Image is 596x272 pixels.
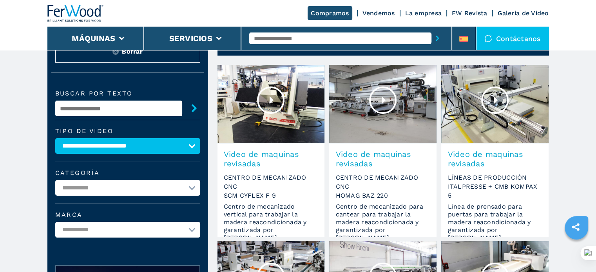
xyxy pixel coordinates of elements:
[447,203,542,242] span: Línea de prensado para puertas para trabajar la madera reacondicionada y garantizada por [PERSON_...
[447,150,542,168] span: Video de maquinas revisadas
[452,9,487,17] a: FW Revista
[405,9,442,17] a: La empresa
[55,170,200,176] label: categoría
[55,90,182,97] label: Buscar por texto
[224,173,319,191] span: CENTRO DE MECANIZADO CNC
[224,191,319,200] span: SCM CYFLEX F 9
[308,6,352,20] a: Compramos
[498,9,549,17] a: Galeria de Video
[112,49,119,55] img: reset
[122,47,143,56] span: Borrar
[447,182,542,200] span: ITALPRESSE + CMB KOMPAX 5
[335,173,430,191] span: CENTRO DE MECANIZADO CNC
[566,217,585,237] a: sharethis
[335,203,430,242] span: Centro de mecanizado para cantear para trabajar la madera reacondicionada y garantizada por [PERS...
[55,40,200,63] button: resetBorrar
[484,34,492,42] img: Contáctanos
[476,27,549,50] div: Contáctanos
[55,128,200,134] label: Tipo de video
[224,203,319,242] span: Centro de mecanizado vertical para trabajar la madera reacondicionada y garantizada por [PERSON_N...
[47,5,104,22] img: Ferwood
[335,191,430,200] span: HOMAG BAZ 220
[169,34,212,43] button: Servicios
[72,34,115,43] button: Máquinas
[335,150,430,168] span: Video de maquinas revisadas
[217,65,325,143] img: Video de maquinas revisadas
[362,9,395,17] a: Vendemos
[447,173,542,182] span: LÍNEAS DE PRODUCCIÓN
[55,212,200,218] label: Marca
[224,150,319,168] span: Video de maquinas revisadas
[329,65,437,143] img: Video de maquinas revisadas
[563,237,590,266] iframe: Chat
[431,29,444,47] button: submit-button
[441,65,549,143] img: Video de maquinas revisadas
